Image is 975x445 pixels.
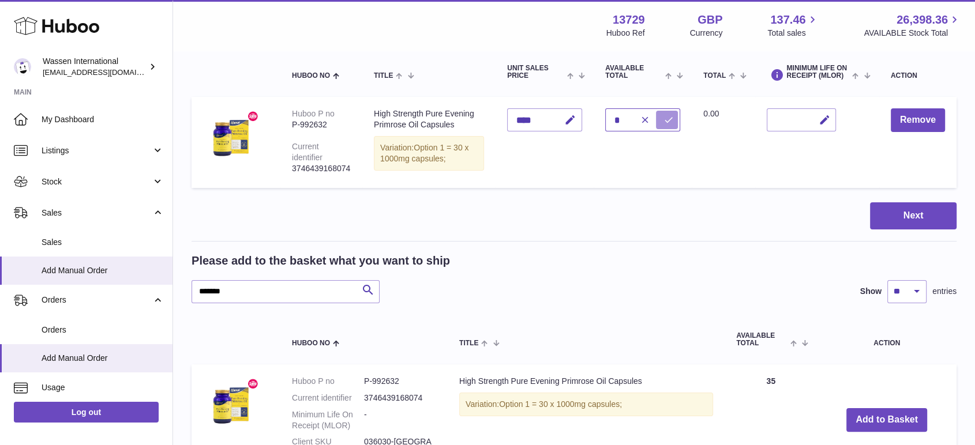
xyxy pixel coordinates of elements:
dt: Minimum Life On Receipt (MLOR) [292,409,364,431]
span: Minimum Life On Receipt (MLOR) [786,65,849,80]
label: Show [860,286,882,297]
div: Huboo P no [292,109,335,118]
h2: Please add to the basket what you want to ship [192,253,450,269]
div: Current identifier [292,142,322,162]
div: Currency [690,28,723,39]
span: Option 1 = 30 x 1000mg capsules; [499,399,622,409]
span: Orders [42,295,152,306]
div: Action [891,72,945,80]
span: 137.46 [770,12,805,28]
span: AVAILABLE Total [736,332,787,347]
strong: GBP [697,12,722,28]
div: Huboo Ref [606,28,645,39]
strong: 13729 [613,12,645,28]
span: [EMAIL_ADDRESS][DOMAIN_NAME] [43,67,170,77]
span: 26,398.36 [897,12,948,28]
img: High Strength Pure Evening Primrose Oil Capsules [203,376,261,433]
button: Next [870,202,957,229]
div: Variation: [459,393,713,416]
dd: - [364,409,436,431]
span: Stock [42,176,152,187]
td: High Strength Pure Evening Primrose Oil Capsules [362,97,496,188]
span: Orders [42,325,164,335]
img: High Strength Pure Evening Primrose Oil Capsules [203,108,261,166]
span: 0.00 [703,109,719,118]
dd: P-992632 [364,376,436,387]
button: Remove [891,108,945,132]
span: Title [459,340,478,347]
a: 137.46 Total sales [767,12,819,39]
th: Action [817,320,957,359]
span: Listings [42,145,152,156]
div: P-992632 [292,119,351,130]
a: Log out [14,402,159,423]
span: Unit Sales Price [507,65,564,80]
span: Option 1 = 30 x 1000mg capsules; [380,143,468,163]
span: Huboo no [292,72,330,80]
a: 26,398.36 AVAILABLE Stock Total [864,12,961,39]
dt: Huboo P no [292,376,364,387]
dd: 3746439168074 [364,393,436,403]
div: 3746439168074 [292,163,351,174]
span: Add Manual Order [42,353,164,364]
button: Add to Basket [846,408,927,432]
img: gemma.moses@wassen.com [14,58,31,76]
dt: Current identifier [292,393,364,403]
span: Sales [42,237,164,248]
span: Title [374,72,393,80]
span: Total [703,72,726,80]
span: My Dashboard [42,114,164,125]
div: Wassen International [43,56,147,78]
span: Total sales [767,28,819,39]
span: AVAILABLE Stock Total [864,28,961,39]
span: Sales [42,208,152,218]
span: Huboo no [292,340,330,347]
span: Usage [42,382,164,393]
span: AVAILABLE Total [605,65,662,80]
span: entries [932,286,957,297]
div: Variation: [374,136,484,171]
span: Add Manual Order [42,265,164,276]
